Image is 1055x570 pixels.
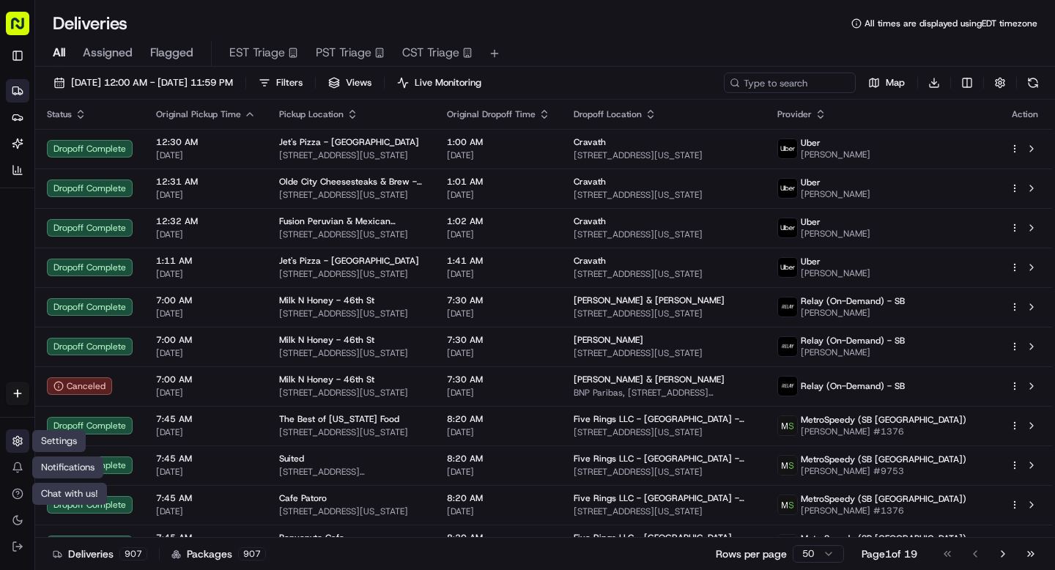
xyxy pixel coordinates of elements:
span: [PERSON_NAME] #9753 [801,465,966,477]
span: PST Triage [316,44,371,62]
span: Filters [276,76,303,89]
span: Five Rings LLC - [GEOGRAPHIC_DATA] - Floor 30 [574,413,754,425]
button: Filters [252,73,309,93]
div: Chat with us! [32,483,107,505]
img: metro_speed_logo.png [778,416,797,435]
span: 1:01 AM [447,176,550,188]
span: The Best of [US_STATE] Food [279,413,399,425]
img: Nash [15,15,44,44]
span: [PERSON_NAME] [801,228,870,240]
div: 💻 [124,214,136,226]
span: [STREET_ADDRESS][US_STATE] [574,506,754,517]
span: [STREET_ADDRESS][US_STATE] [279,426,423,438]
h1: Deliveries [53,12,127,35]
span: Assigned [83,44,133,62]
img: relay_logo_black.png [778,377,797,396]
span: [STREET_ADDRESS][US_STATE] [279,387,423,399]
span: Original Pickup Time [156,108,241,120]
span: [STREET_ADDRESS][PERSON_NAME][US_STATE] [279,466,423,478]
button: Views [322,73,378,93]
span: Cravath [574,255,606,267]
img: metro_speed_logo.png [778,456,797,475]
span: Flagged [150,44,193,62]
span: 7:00 AM [156,374,256,385]
span: Milk N Honey - 46th St [279,334,374,346]
span: 7:45 AM [156,532,256,544]
span: Jet's Pizza - [GEOGRAPHIC_DATA] [279,136,419,148]
span: [STREET_ADDRESS][US_STATE] [574,229,754,240]
span: Provider [777,108,812,120]
span: 7:45 AM [156,413,256,425]
img: relay_logo_black.png [778,297,797,317]
span: [PERSON_NAME] & [PERSON_NAME] [574,295,725,306]
span: Five Rings LLC - [GEOGRAPHIC_DATA] - Floor 30 [574,492,754,504]
span: Jet's Pizza - [GEOGRAPHIC_DATA] [279,255,419,267]
span: [DATE] [156,347,256,359]
span: [STREET_ADDRESS][US_STATE] [279,268,423,280]
button: Live Monitoring [390,73,488,93]
div: Deliveries [53,547,147,561]
img: uber-new-logo.jpeg [778,218,797,237]
img: 1736555255976-a54dd68f-1ca7-489b-9aae-adbdc363a1c4 [15,140,41,166]
a: 📗Knowledge Base [9,207,118,233]
button: [DATE] 12:00 AM - [DATE] 11:59 PM [47,73,240,93]
img: uber-new-logo.jpeg [778,258,797,277]
span: 7:45 AM [156,453,256,464]
a: 💻API Documentation [118,207,241,233]
span: Relay (On-Demand) - SB [801,295,905,307]
span: CST Triage [402,44,459,62]
span: Knowledge Base [29,212,112,227]
span: 7:00 AM [156,334,256,346]
span: [DATE] [156,387,256,399]
span: Dropoff Location [574,108,642,120]
span: 7:30 AM [447,295,550,306]
span: [STREET_ADDRESS][US_STATE] [279,189,423,201]
span: 8:20 AM [447,492,550,504]
a: Powered byPylon [103,248,177,259]
span: [DATE] [447,506,550,517]
span: [DATE] [447,149,550,161]
span: [STREET_ADDRESS][US_STATE] [279,308,423,319]
span: Fusion Peruvian & Mexican Restaurant [279,215,423,227]
span: Original Dropoff Time [447,108,536,120]
span: 1:11 AM [156,255,256,267]
span: [DATE] [447,308,550,319]
img: uber-new-logo.jpeg [778,139,797,158]
span: 8:20 AM [447,532,550,544]
span: Milk N Honey - 46th St [279,295,374,306]
span: [DATE] 12:00 AM - [DATE] 11:59 PM [71,76,233,89]
span: [STREET_ADDRESS][US_STATE] [574,268,754,280]
span: [PERSON_NAME] #1376 [801,505,966,517]
span: EST Triage [229,44,285,62]
span: Cafe Patoro [279,492,327,504]
span: Pickup Location [279,108,344,120]
span: [PERSON_NAME] [801,307,905,319]
span: 12:31 AM [156,176,256,188]
span: 7:30 AM [447,334,550,346]
span: Olde City Cheesesteaks & Brew - [PERSON_NAME] [279,176,423,188]
span: 1:41 AM [447,255,550,267]
button: Map [862,73,911,93]
span: 7:00 AM [156,295,256,306]
span: Relay (On-Demand) - SB [801,380,905,392]
span: [PERSON_NAME] [801,347,905,358]
span: MetroSpeedy (SB [GEOGRAPHIC_DATA]) [801,454,966,465]
span: Uber [801,177,821,188]
span: [DATE] [447,189,550,201]
span: [PERSON_NAME] #1376 [801,426,966,437]
span: [DATE] [447,387,550,399]
span: 7:30 AM [447,374,550,385]
span: [STREET_ADDRESS][US_STATE] [279,506,423,517]
span: Benvenuto Cafe [279,532,344,544]
span: [STREET_ADDRESS][US_STATE] [574,308,754,319]
span: Cravath [574,215,606,227]
button: Canceled [47,377,112,395]
span: [STREET_ADDRESS][US_STATE] [279,229,423,240]
span: Milk N Honey - 46th St [279,374,374,385]
span: [DATE] [156,308,256,319]
p: Rows per page [716,547,787,561]
p: Welcome 👋 [15,59,267,82]
div: Notifications [32,456,103,478]
span: Pylon [146,248,177,259]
